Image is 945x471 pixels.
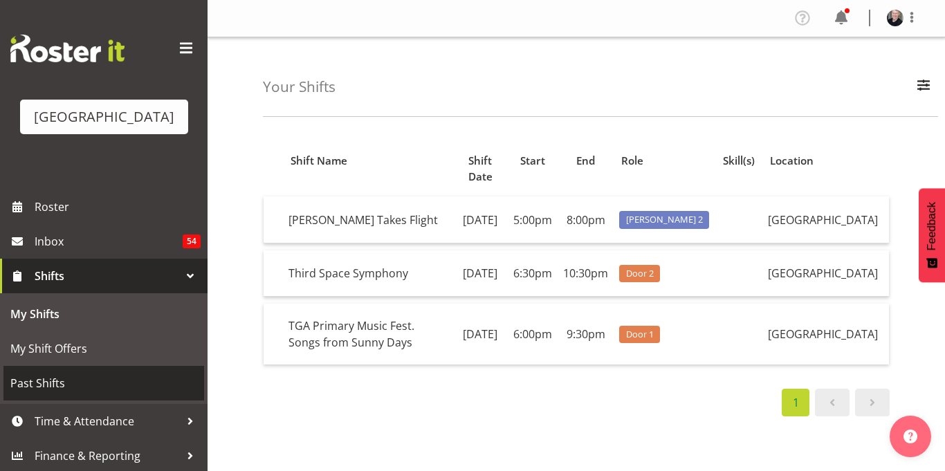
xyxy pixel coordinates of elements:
img: tommy-shorter85c8f1a56b4ed63504956323104cc7d0.png [887,10,903,26]
td: [GEOGRAPHIC_DATA] [762,250,889,297]
td: [GEOGRAPHIC_DATA] [762,304,889,364]
span: Role [621,153,643,169]
div: [GEOGRAPHIC_DATA] [34,107,174,127]
span: Shift Name [291,153,347,169]
span: Time & Attendance [35,411,180,432]
td: 6:30pm [508,250,558,297]
span: Shifts [35,266,180,286]
td: [DATE] [453,250,508,297]
span: Door 1 [626,328,654,341]
span: Inbox [35,231,183,252]
span: Door 2 [626,267,654,280]
a: My Shifts [3,297,204,331]
span: Start [520,153,545,169]
button: Feedback - Show survey [919,188,945,282]
td: 9:30pm [558,304,614,364]
span: [PERSON_NAME] 2 [626,213,703,226]
span: Location [770,153,814,169]
span: Past Shifts [10,373,197,394]
span: Roster [35,196,201,217]
img: Rosterit website logo [10,35,125,62]
span: Skill(s) [723,153,755,169]
a: My Shift Offers [3,331,204,366]
span: My Shift Offers [10,338,197,359]
td: [DATE] [453,304,508,364]
span: Feedback [926,202,938,250]
span: Finance & Reporting [35,445,180,466]
td: TGA Primary Music Fest. Songs from Sunny Days [283,304,453,364]
span: My Shifts [10,304,197,324]
td: 10:30pm [558,250,614,297]
td: Third Space Symphony [283,250,453,297]
td: 8:00pm [558,196,614,243]
td: 5:00pm [508,196,558,243]
img: help-xxl-2.png [903,430,917,443]
a: Past Shifts [3,366,204,400]
td: [GEOGRAPHIC_DATA] [762,196,889,243]
button: Filter Employees [909,72,938,102]
td: [DATE] [453,196,508,243]
h4: Your Shifts [263,79,336,95]
td: 6:00pm [508,304,558,364]
td: [PERSON_NAME] Takes Flight [283,196,453,243]
span: End [576,153,595,169]
span: 54 [183,234,201,248]
span: Shift Date [461,153,499,185]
